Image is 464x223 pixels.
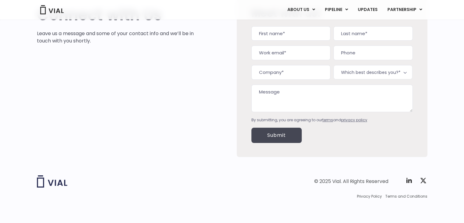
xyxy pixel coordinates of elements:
a: ABOUT USMenu Toggle [282,5,319,15]
img: Vial Logo [40,5,64,14]
input: Company* [251,65,330,80]
p: Leave us a message and some of your contact info and we’ll be in touch with you shortly. [37,30,194,45]
h1: Connect with Us [37,6,194,24]
input: Work email* [251,46,330,60]
span: Which best describes you?* [333,65,412,79]
div: © 2025 Vial. All Rights Reserved [314,178,388,185]
input: Phone [333,46,412,60]
a: PARTNERSHIPMenu Toggle [382,5,427,15]
a: Privacy Policy [357,194,382,199]
a: PIPELINEMenu Toggle [320,5,352,15]
img: Vial logo wih "Vial" spelled out [37,175,67,188]
input: Last name* [333,26,412,41]
input: First name* [251,26,330,41]
a: UPDATES [353,5,382,15]
input: Submit [251,128,302,143]
div: By submitting, you are agreeing to our and [251,117,413,123]
a: terms [322,117,333,122]
a: Terms and Conditions [385,194,427,199]
a: privacy policy [341,117,367,122]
